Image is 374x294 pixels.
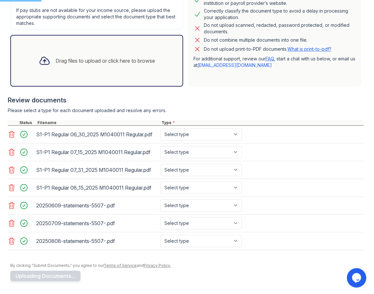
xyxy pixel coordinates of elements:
[144,263,171,268] a: Privacy Policy.
[36,120,160,125] div: Filename
[36,147,158,157] div: S1-P1 Regular 07_15_2025 M1040011 Regular.pdf
[204,22,356,35] div: Do not upload scanned, redacted, password protected, or modified documents.
[197,62,272,68] a: [EMAIL_ADDRESS][DOMAIN_NAME]
[204,46,331,52] p: Do not upload print-to-PDF documents.
[36,129,158,140] div: S1-P1 Regular 06_30_2025 M1040011 Regular.pdf
[18,120,36,125] div: Status
[287,46,331,52] a: What is print-to-pdf?
[265,56,274,61] a: FAQ
[36,183,158,193] div: S1-P1 Regular 08_15_2025 M1040011 Regular.pdf
[8,107,364,114] div: Please select a type for each document uploaded and resolve any errors.
[160,120,364,125] div: Type
[204,36,307,44] div: Do not combine multiple documents into one file.
[204,8,356,21] div: Correctly classify the document type to avoid a delay in processing your application.
[36,200,158,211] div: 20250609-statements-5507-.pdf
[193,56,356,68] p: For additional support, review our , start a chat with us below, or email us at
[104,263,137,268] a: Terms of Service
[36,236,158,246] div: 20250808-statements-5507-.pdf
[347,268,368,288] iframe: chat widget
[10,263,364,268] div: By clicking "Submit Documents," you agree to our and
[36,218,158,228] div: 20250709-statements-5507-.pdf
[36,165,158,175] div: S1-P1 Regular 07_31_2025 M1040011 Regular.pdf
[56,57,155,65] div: Drag files to upload or click here to browse
[8,96,364,105] div: Review documents
[10,271,80,281] button: Uploading Documents...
